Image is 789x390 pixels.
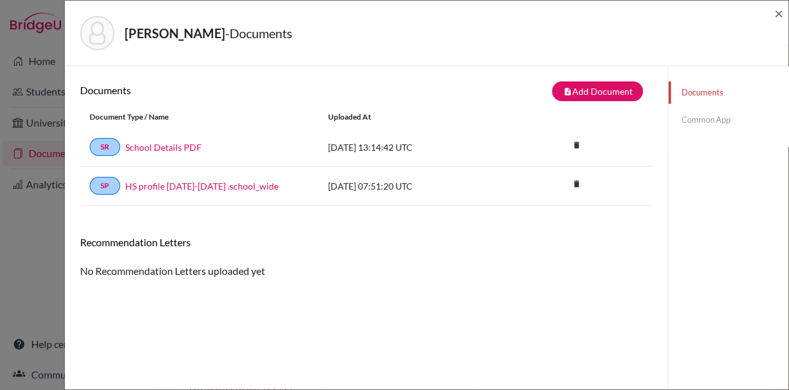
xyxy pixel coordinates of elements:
[563,87,572,96] i: note_add
[80,111,319,123] div: Document Type / Name
[566,136,586,155] i: delete
[125,179,278,193] a: HS profile [DATE]-[DATE] .school_wide
[319,141,509,154] div: [DATE] 13:14:42 UTC
[774,4,783,22] span: ×
[566,174,586,193] i: delete
[125,141,202,154] a: School Details PDF
[90,177,120,195] a: SP
[566,176,586,193] a: delete
[80,236,652,279] div: No Recommendation Letters uploaded yet
[80,236,652,248] h6: Recommendation Letters
[225,25,292,41] span: - Documents
[668,109,788,131] a: Common App
[80,84,366,96] h6: Documents
[774,6,783,21] button: Close
[566,137,586,155] a: delete
[125,25,225,41] strong: [PERSON_NAME]
[90,138,120,156] a: SR
[319,179,509,193] div: [DATE] 07:51:20 UTC
[552,81,643,101] button: note_addAdd Document
[668,81,788,104] a: Documents
[319,111,509,123] div: Uploaded at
